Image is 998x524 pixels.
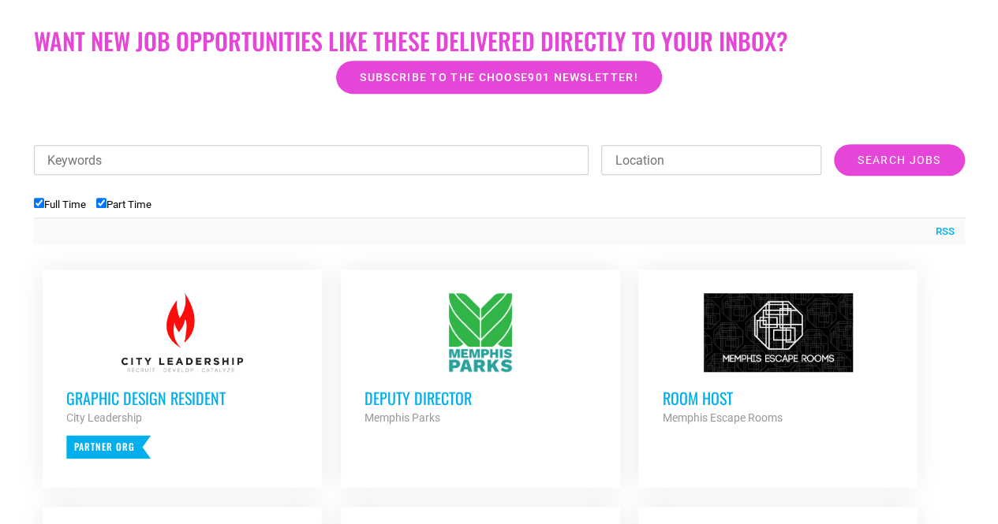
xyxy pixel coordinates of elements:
[341,269,620,451] a: Deputy Director Memphis Parks
[34,27,965,55] h2: Want New Job Opportunities like these Delivered Directly to your Inbox?
[360,72,637,83] span: Subscribe to the Choose901 newsletter!
[34,145,589,175] input: Keywords
[364,411,440,424] strong: Memphis Parks
[96,198,107,208] input: Part Time
[662,388,894,408] h3: Room Host
[34,198,44,208] input: Full Time
[43,269,322,482] a: Graphic Design Resident City Leadership Partner Org
[34,199,86,210] label: Full Time
[638,269,918,451] a: Room Host Memphis Escape Rooms
[662,411,782,424] strong: Memphis Escape Rooms
[96,199,151,210] label: Part Time
[336,61,661,94] a: Subscribe to the Choose901 newsletter!
[66,435,151,459] p: Partner Org
[601,145,821,175] input: Location
[66,411,142,424] strong: City Leadership
[927,224,954,240] a: RSS
[834,144,964,176] input: Search Jobs
[66,388,298,408] h3: Graphic Design Resident
[364,388,596,408] h3: Deputy Director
